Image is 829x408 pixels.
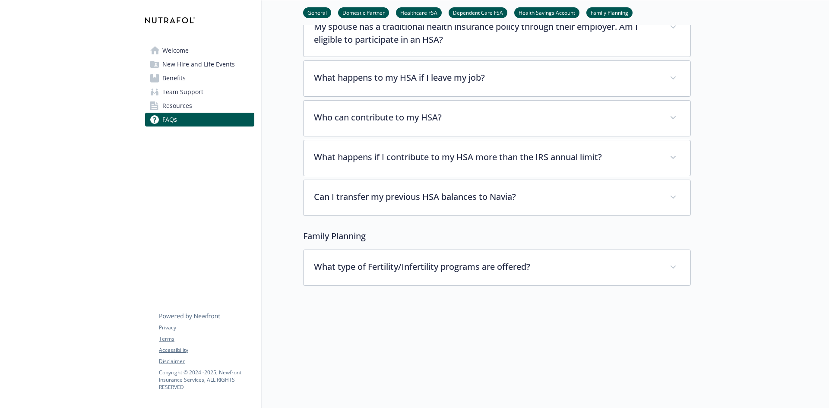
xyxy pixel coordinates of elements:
span: Welcome [162,44,189,57]
a: Disclaimer [159,357,254,365]
p: Family Planning [303,230,691,243]
div: Can I transfer my previous HSA balances to Navia? [304,180,690,215]
div: My spouse has a traditional health insurance policy through their employer. Am I eligible to part... [304,10,690,57]
a: Domestic Partner [338,8,389,16]
a: FAQs [145,113,254,127]
a: Health Savings Account [514,8,579,16]
div: What happens to my HSA if I leave my job? [304,61,690,96]
div: What happens if I contribute to my HSA more than the IRS annual limit? [304,140,690,176]
a: Privacy [159,324,254,332]
div: What type of Fertility/Infertility programs are offered? [304,250,690,285]
p: What happens to my HSA if I leave my job? [314,71,659,84]
a: Family Planning [586,8,633,16]
span: FAQs [162,113,177,127]
a: Team Support [145,85,254,99]
span: New Hire and Life Events [162,57,235,71]
a: Accessibility [159,346,254,354]
p: What type of Fertility/Infertility programs are offered? [314,260,659,273]
a: Dependent Care FSA [449,8,507,16]
p: Can I transfer my previous HSA balances to Navia? [314,190,659,203]
a: Welcome [145,44,254,57]
span: Benefits [162,71,186,85]
a: General [303,8,331,16]
a: Resources [145,99,254,113]
p: Who can contribute to my HSA? [314,111,659,124]
a: Benefits [145,71,254,85]
a: New Hire and Life Events [145,57,254,71]
p: What happens if I contribute to my HSA more than the IRS annual limit? [314,151,659,164]
a: Healthcare FSA [396,8,442,16]
a: Terms [159,335,254,343]
p: Copyright © 2024 - 2025 , Newfront Insurance Services, ALL RIGHTS RESERVED [159,369,254,391]
p: My spouse has a traditional health insurance policy through their employer. Am I eligible to part... [314,20,659,46]
div: Who can contribute to my HSA? [304,101,690,136]
span: Resources [162,99,192,113]
span: Team Support [162,85,203,99]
